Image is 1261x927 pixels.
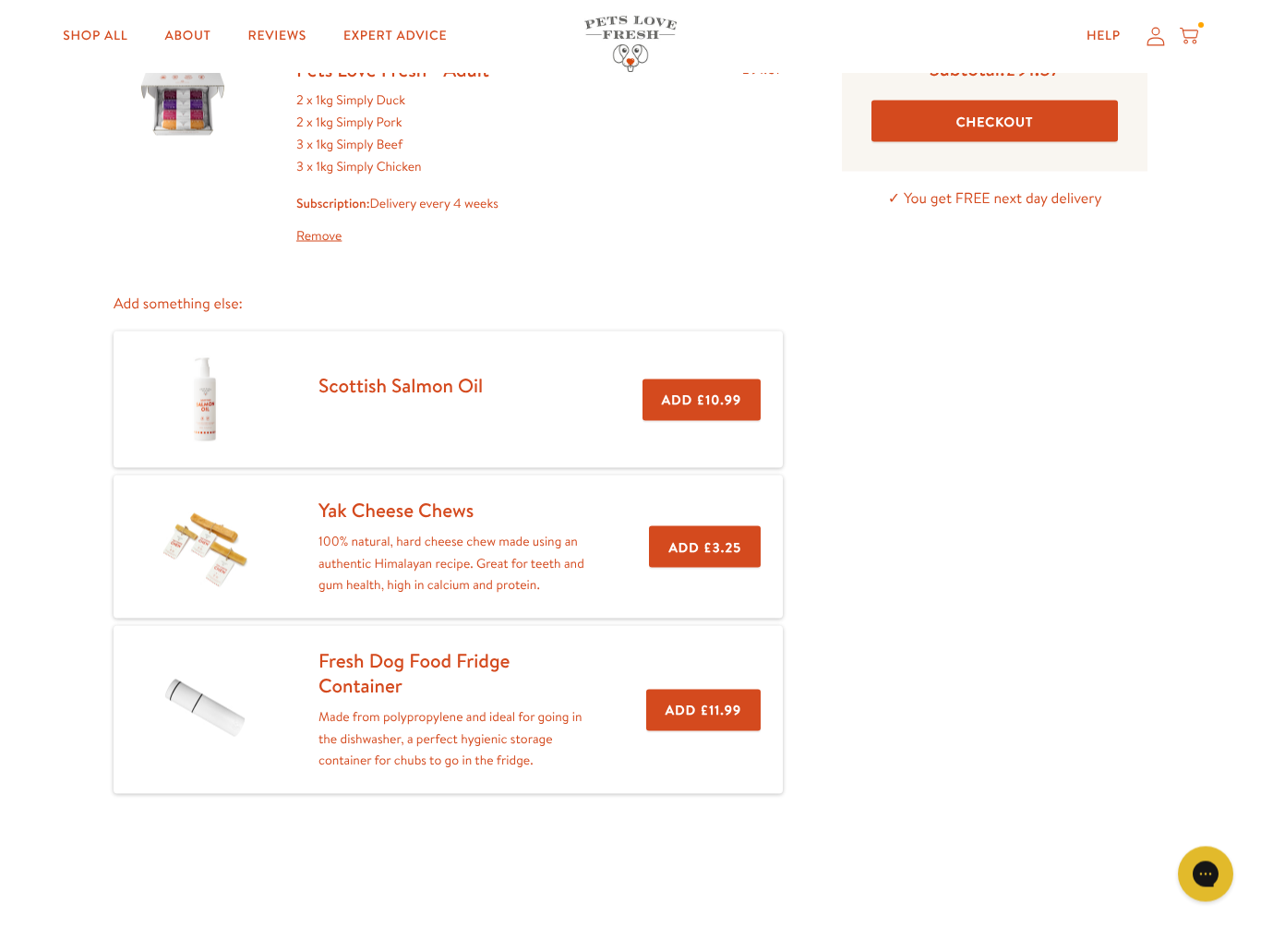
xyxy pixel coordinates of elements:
img: Pets Love Fresh [584,17,677,73]
p: ✓ You get FREE next day delivery [842,187,1147,211]
div: £91.57 [741,57,783,247]
p: Made from polypropylene and ideal for going in the dishwasher, a perfect hygienic storage contain... [318,706,587,772]
div: Delivery every 4 weeks [296,193,498,248]
iframe: Gorgias live chat messenger [1169,840,1243,909]
img: Yak Cheese Chews [159,501,251,594]
img: Scottish Salmon Oil [159,354,251,446]
button: Checkout [871,101,1118,142]
a: Help [1072,18,1135,55]
p: Add something else: [114,292,783,317]
a: Expert Advice [329,18,462,55]
p: Subtotal: [871,56,1118,81]
button: Add £10.99 [643,379,761,421]
p: 100% natural, hard cheese chew made using an authentic Himalayan recipe. Great for teeth and gum ... [318,531,590,596]
a: Yak Cheese Chews [318,497,474,524]
a: Remove [296,225,498,247]
button: Add £11.99 [646,690,761,731]
img: Fresh Dog Food Fridge Container [159,666,251,754]
a: About [150,18,225,55]
a: Reviews [234,18,321,55]
a: Shop All [48,18,142,55]
button: Add £3.25 [649,526,761,568]
a: Fresh Dog Food Fridge Container [318,647,510,699]
strong: Subscription: [296,194,370,212]
a: Scottish Salmon Oil [318,372,483,399]
div: 2 x 1kg Simply Duck 2 x 1kg Simply Pork 3 x 1kg Simply Beef 3 x 1kg Simply Chicken [296,90,498,247]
